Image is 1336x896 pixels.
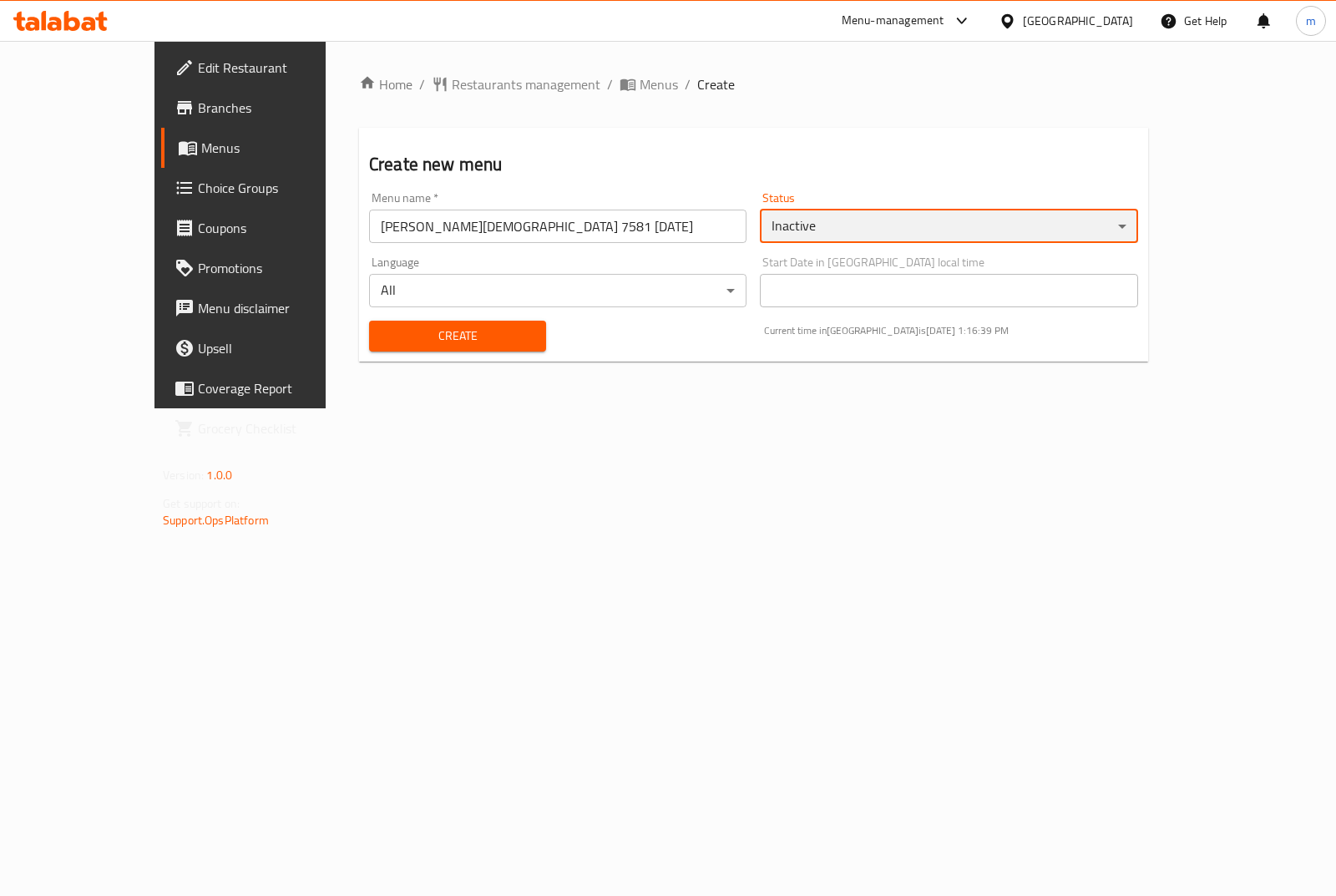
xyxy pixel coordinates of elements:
span: Coverage Report [198,378,364,398]
span: m [1306,12,1316,30]
a: Menu disclaimer [161,288,377,328]
span: Menus [201,138,364,158]
a: Restaurants management [432,74,600,94]
span: Version: [163,464,204,486]
span: 1.0.0 [206,464,232,486]
div: Inactive [760,210,1137,243]
span: Menu disclaimer [198,298,364,318]
a: Coupons [161,208,377,248]
a: Upsell [161,328,377,368]
li: / [607,74,613,94]
span: Create [382,326,533,347]
a: Branches [161,88,377,128]
span: Promotions [198,258,364,278]
span: Upsell [198,338,364,358]
span: Coupons [198,218,364,238]
a: Menus [620,74,678,94]
p: Current time in [GEOGRAPHIC_DATA] is [DATE] 1:16:39 PM [764,323,1138,338]
span: Menus [640,74,678,94]
input: Please enter Menu name [369,210,746,243]
a: Home [359,74,412,94]
li: / [685,74,691,94]
a: Promotions [161,248,377,288]
span: Get support on: [163,493,240,514]
span: Choice Groups [198,178,364,198]
span: Edit Restaurant [198,58,364,78]
button: Create [369,321,546,352]
a: Menus [161,128,377,168]
span: Branches [198,98,364,118]
a: Grocery Checklist [161,408,377,448]
h2: Create new menu [369,152,1138,177]
span: Grocery Checklist [198,418,364,438]
nav: breadcrumb [359,74,1148,94]
a: Support.OpsPlatform [163,509,269,531]
a: Choice Groups [161,168,377,208]
div: Menu-management [842,11,944,31]
span: Create [697,74,735,94]
li: / [419,74,425,94]
span: Restaurants management [452,74,600,94]
div: [GEOGRAPHIC_DATA] [1023,12,1133,30]
a: Coverage Report [161,368,377,408]
a: Edit Restaurant [161,48,377,88]
div: All [369,274,746,307]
